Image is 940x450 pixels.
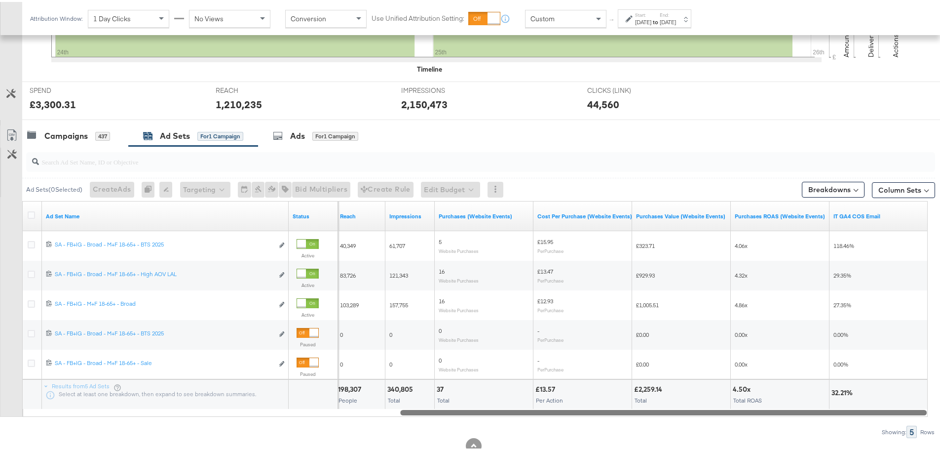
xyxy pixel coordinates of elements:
a: The number of times your ad was served. On mobile apps an ad is counted as served the first time ... [389,210,431,218]
span: £323.71 [636,240,655,247]
span: REACH [216,84,290,93]
label: Active [297,250,319,257]
span: £12.93 [537,295,553,303]
sub: Website Purchases [439,276,479,282]
span: ↑ [607,17,617,20]
sub: Per Purchase [537,276,564,282]
a: SA - FB+IG - M+F 18-65+ - Broad [55,298,273,308]
div: £13.57 [535,383,558,392]
span: Total [437,395,450,402]
span: 1 Day Clicks [93,12,131,21]
span: Conversion [291,12,326,21]
span: 0 [340,329,343,336]
span: £13.47 [537,266,553,273]
span: SPEND [30,84,104,93]
a: SA - FB+IG - Broad - M+F 18-65+ - High AOV LAL [55,268,273,279]
span: 4.86x [735,299,748,307]
a: The total value of the purchase actions divided by spend tracked by your Custom Audience pixel on... [735,210,826,218]
div: Attribution Window: [30,13,83,20]
div: SA - FB+IG - Broad - M+F 18-65+ - Sale [55,357,273,365]
a: SA - FB+IG - Broad - M+F 18-65+ - BTS 2025 [55,327,273,338]
span: - [537,325,539,332]
span: 0 [439,355,442,362]
div: Ad Sets [160,128,190,140]
span: Total [635,395,647,402]
div: Showing: [881,427,906,434]
div: for 1 Campaign [312,130,358,139]
div: [DATE] [660,16,676,24]
div: Ad Sets ( 0 Selected) [26,183,82,192]
div: 1,210,235 [216,95,262,110]
span: IMPRESSIONS [401,84,475,93]
text: Amount (GBP) [842,12,851,55]
div: 437 [95,130,110,139]
a: Shows the current state of your Ad Set. [293,210,334,218]
sub: Website Purchases [439,305,479,311]
div: SA - FB+IG - M+F 18-65+ - Broad [55,298,273,306]
span: 0 [439,325,442,332]
span: 5 [439,236,442,244]
div: 340,805 [387,383,416,392]
span: 0 [389,359,392,366]
span: CLICKS (LINK) [587,84,661,93]
label: Active [297,280,319,286]
span: Total [388,395,400,402]
span: 61,707 [389,240,405,247]
span: Per Action [536,395,563,402]
sub: Per Purchase [537,305,564,311]
span: 4.32x [735,270,748,277]
label: End: [660,10,676,16]
div: £2,259.14 [634,383,665,392]
div: 37 [437,383,447,392]
div: 44,560 [587,95,619,110]
span: 0.00% [833,329,848,336]
span: 27.35% [833,299,851,307]
sub: Per Purchase [537,335,564,341]
a: Your Ad Set name. [46,210,285,218]
sub: Per Purchase [537,246,564,252]
label: Active [297,310,319,316]
div: SA - FB+IG - Broad - M+F 18-65+ - BTS 2025 [55,239,273,246]
span: 103,289 [340,299,359,307]
a: The average cost for each purchase tracked by your Custom Audience pixel on your website after pe... [537,210,632,218]
button: Column Sets [872,180,935,196]
button: Breakdowns [802,180,865,196]
div: 0 [142,180,159,196]
span: 16 [439,295,445,303]
span: £0.00 [636,329,649,336]
a: The number of people your ad was served to. [340,210,381,218]
span: - [537,355,539,362]
span: 118.46% [833,240,854,247]
sub: Website Purchases [439,335,479,341]
span: £1,005.51 [636,299,659,307]
div: [DATE] [635,16,651,24]
a: The number of times a purchase was made tracked by your Custom Audience pixel on your website aft... [439,210,529,218]
div: SA - FB+IG - Broad - M+F 18-65+ - BTS 2025 [55,327,273,335]
span: 121,343 [389,270,408,277]
span: 0.00% [833,359,848,366]
sub: Website Purchases [439,365,479,370]
div: £3,300.31 [30,95,76,110]
span: People [338,395,357,402]
span: £929.93 [636,270,655,277]
span: 40,349 [340,240,356,247]
span: Custom [530,12,555,21]
span: 0 [389,329,392,336]
div: Rows [920,427,935,434]
label: Start: [635,10,651,16]
label: Paused [297,339,319,346]
a: SA - FB+IG - Broad - M+F 18-65+ - Sale [55,357,273,368]
text: Actions [891,32,900,55]
div: Ads [290,128,305,140]
div: 198,307 [338,383,364,392]
span: 29.35% [833,270,851,277]
sub: Per Purchase [537,365,564,370]
span: Total ROAS [733,395,762,402]
div: for 1 Campaign [197,130,243,139]
a: The total value of the purchase actions tracked by your Custom Audience pixel on your website aft... [636,210,727,218]
span: 0.00x [735,329,748,336]
span: £15.95 [537,236,553,244]
strong: to [651,16,660,24]
text: Delivery [866,30,875,55]
div: 5 [906,424,917,436]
